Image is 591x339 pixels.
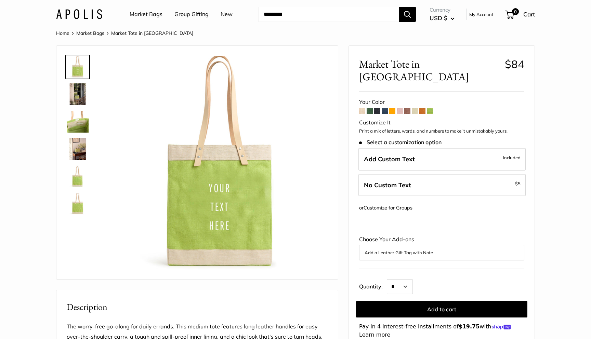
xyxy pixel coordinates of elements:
[359,277,387,294] label: Quantity:
[523,11,535,18] span: Cart
[221,9,233,19] a: New
[359,97,524,107] div: Your Color
[359,203,412,213] div: or
[65,137,90,161] a: Market Tote in Chartreuse
[359,58,500,83] span: Market Tote in [GEOGRAPHIC_DATA]
[76,30,104,36] a: Market Bags
[512,8,519,15] span: 0
[65,164,90,189] a: Market Tote in Chartreuse
[503,153,521,162] span: Included
[513,179,521,188] span: -
[174,9,209,19] a: Group Gifting
[364,155,415,163] span: Add Custom Text
[359,234,524,260] div: Choose Your Add-ons
[111,30,193,36] span: Market Tote in [GEOGRAPHIC_DATA]
[130,9,162,19] a: Market Bags
[399,7,416,22] button: Search
[356,301,527,317] button: Add to cart
[358,174,526,196] label: Leave Blank
[365,248,519,257] button: Add a Leather Gift Tag with Note
[430,14,447,22] span: USD $
[67,111,89,133] img: Market Tote in Chartreuse
[364,181,411,189] span: No Custom Text
[56,29,193,38] nav: Breadcrumb
[67,165,89,187] img: Market Tote in Chartreuse
[358,148,526,171] label: Add Custom Text
[505,57,524,71] span: $84
[515,181,521,186] span: $5
[67,83,89,105] img: Market Tote in Chartreuse
[364,205,412,211] a: Customize for Groups
[359,128,524,135] p: Print a mix of letters, words, and numbers to make it unmistakably yours.
[469,10,494,18] a: My Account
[56,9,102,19] img: Apolis
[258,7,399,22] input: Search...
[111,56,328,272] img: Market Tote in Chartreuse
[67,138,89,160] img: Market Tote in Chartreuse
[67,193,89,215] img: Market Tote in Chartreuse
[65,82,90,107] a: Market Tote in Chartreuse
[359,118,524,128] div: Customize It
[430,13,455,24] button: USD $
[65,191,90,216] a: Market Tote in Chartreuse
[65,109,90,134] a: Market Tote in Chartreuse
[430,5,455,15] span: Currency
[65,55,90,79] a: Market Tote in Chartreuse
[359,139,442,146] span: Select a customization option
[67,56,89,78] img: Market Tote in Chartreuse
[505,9,535,20] a: 0 Cart
[67,300,328,314] h2: Description
[56,30,69,36] a: Home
